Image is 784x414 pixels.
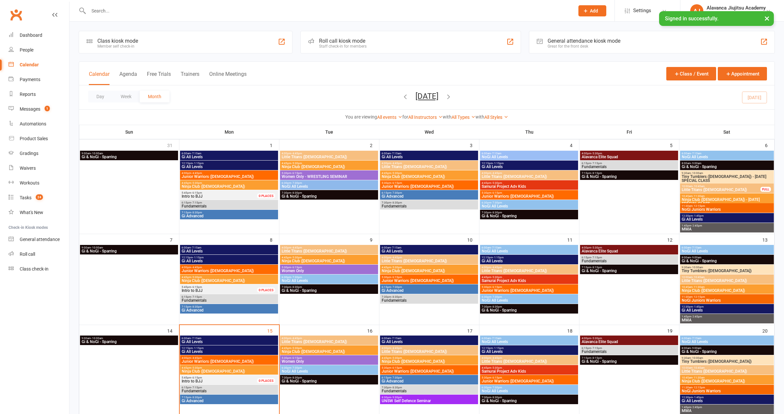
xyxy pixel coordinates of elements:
a: All Styles [484,115,508,120]
span: - 8:30pm [291,191,302,194]
span: 4:00pm [381,162,477,165]
div: Automations [20,121,46,126]
div: Workouts [20,180,39,185]
button: Week [112,91,140,102]
span: 24 [36,194,43,200]
span: - 7:15am [491,246,501,249]
span: 5:30pm [481,191,577,194]
span: 6:30pm [281,276,377,279]
span: NoGi All Levels [481,204,577,208]
span: 7:15pm [181,211,277,214]
span: 4:45pm [181,182,277,185]
span: - 7:15pm [191,295,202,298]
span: Gi Advanced [181,214,277,218]
span: 5:30pm [381,182,477,185]
span: - 7:30pm [391,286,402,289]
a: Waivers [9,161,69,176]
span: 5:30pm [281,172,377,175]
span: 10:00am [681,185,761,188]
span: - 10:45am [693,276,705,279]
span: - 7:15pm [591,256,602,259]
span: - 8:30pm [491,211,502,214]
div: 9 [370,234,379,245]
span: - 5:30pm [291,256,302,259]
span: 1 [45,106,50,111]
span: 7:15pm [581,172,677,175]
span: - 5:30pm [591,152,602,155]
span: - 8:30pm [391,295,402,298]
span: Ninja Club ([DEMOGRAPHIC_DATA]) [381,175,477,179]
a: All Types [452,115,475,120]
span: Little Titans ([DEMOGRAPHIC_DATA]) [681,279,773,283]
span: - 4:45pm [191,266,202,269]
span: - 10:00am [691,266,703,269]
span: 10:00am [681,276,773,279]
span: - 6:15pm [291,266,302,269]
strong: with [475,114,484,120]
span: Fundamentals [181,204,277,208]
span: - 7:15am [191,246,201,249]
span: 6:15pm [381,191,477,194]
span: 4:00pm [481,266,577,269]
span: - 5:30pm [591,246,602,249]
a: Dashboard [9,28,69,43]
div: Class check-in [20,266,49,272]
span: NoGi All Levels [481,155,577,159]
span: - 4:45pm [291,152,302,155]
span: - 10:00am [691,172,703,175]
div: Payments [20,77,40,82]
div: 6 [765,140,774,150]
span: - 6:15pm [391,276,402,279]
span: Gi Advanced [381,289,477,293]
div: Gradings [20,151,38,156]
span: Gi All Levels [181,165,277,169]
div: General attendance kiosk mode [548,38,620,44]
div: 1 [270,140,279,150]
span: 5:30pm [281,266,377,269]
span: - 5:30pm [191,182,202,185]
span: - 11:30am [693,195,705,198]
span: 4:00pm [381,256,477,259]
span: 6:00am [681,152,773,155]
span: Little Titans ([DEMOGRAPHIC_DATA]) [481,269,577,273]
div: 12 [667,234,679,245]
span: - 6:15pm [491,191,502,194]
button: Appointment [718,67,767,80]
span: - 7:15am [391,152,401,155]
span: Junior Warriors ([DEMOGRAPHIC_DATA]) [381,279,477,283]
div: 11 [567,234,579,245]
div: 2 [370,140,379,150]
button: Trainers [181,71,199,85]
span: Gi All Levels [181,259,277,263]
span: NoGi All Levels [281,279,377,283]
span: NoGi Juniors Warriors [681,207,773,211]
span: Tiny Tumblers ([DEMOGRAPHIC_DATA]) [681,269,773,273]
span: 4:45pm [281,162,377,165]
button: Class / Event [666,67,716,80]
span: - 7:15am [191,152,201,155]
span: 6:30pm [481,295,577,298]
span: 8:00am [681,256,773,259]
div: Product Sales [20,136,48,141]
span: 6:15pm [581,162,677,165]
span: 4:00pm [181,172,277,175]
span: Gi All Levels [481,259,577,263]
span: Junior Warriors ([DEMOGRAPHIC_DATA]) [481,289,577,293]
div: Roll call kiosk mode [319,38,367,44]
span: Gi All Levels [381,155,477,159]
div: Dashboard [20,33,42,38]
span: - 6:15pm [491,286,502,289]
span: Signed in successfully. [665,15,718,22]
span: Alavanca Elite Squad [581,249,677,253]
span: 4:00pm [581,152,677,155]
input: Search... [87,6,570,15]
span: - 1:15pm [193,256,204,259]
a: Tasks 24 [9,190,69,205]
span: - 12:15pm [693,295,705,298]
span: Little Titans ([DEMOGRAPHIC_DATA]) [681,188,761,192]
span: Ninja Club ([DEMOGRAPHIC_DATA]) [181,185,277,188]
span: 10:45am [681,195,773,198]
span: Fundamentals [581,259,677,263]
span: 9:30am [681,172,773,175]
div: What's New [20,210,43,215]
